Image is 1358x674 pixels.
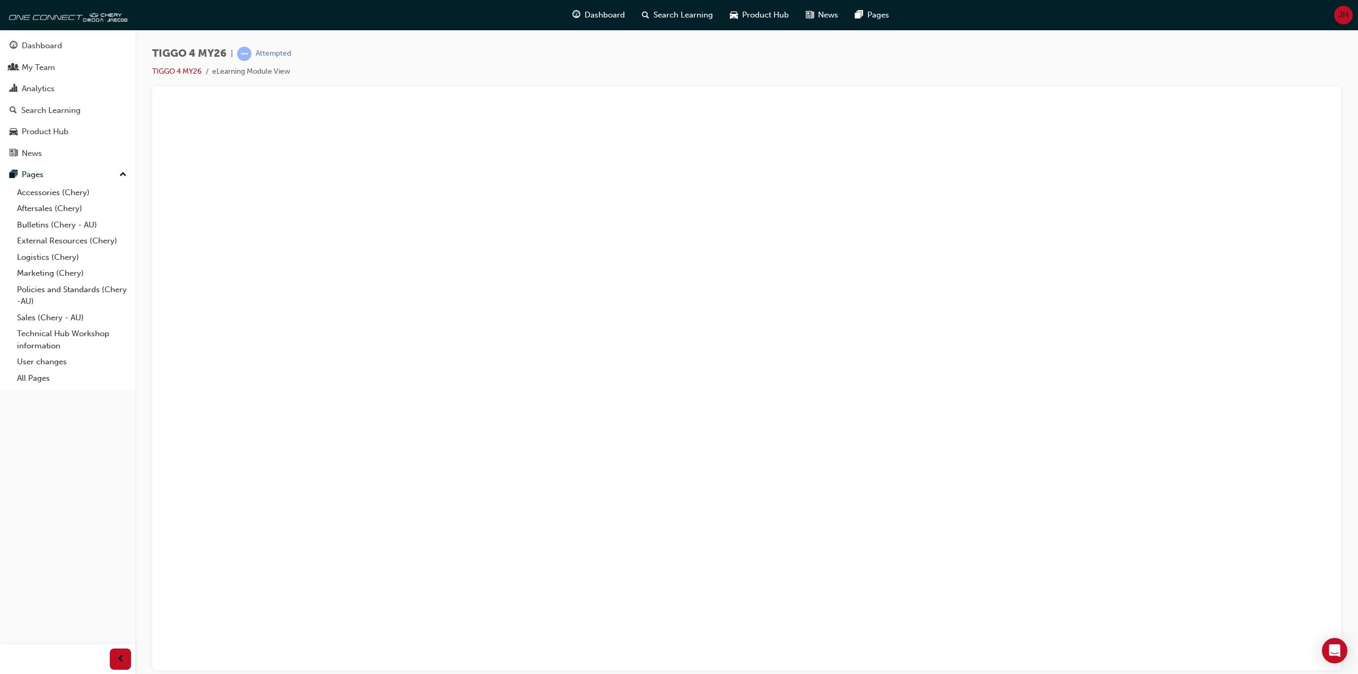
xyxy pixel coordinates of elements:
[633,4,721,26] a: search-iconSearch Learning
[4,34,131,165] button: DashboardMy TeamAnalyticsSearch LearningProduct HubNews
[13,370,131,387] a: All Pages
[742,9,789,21] span: Product Hub
[564,4,633,26] a: guage-iconDashboard
[4,58,131,77] a: My Team
[13,310,131,326] a: Sales (Chery - AU)
[22,62,55,74] div: My Team
[10,84,18,94] span: chart-icon
[231,48,233,60] span: |
[13,249,131,266] a: Logistics (Chery)
[13,354,131,370] a: User changes
[13,326,131,354] a: Technical Hub Workshop information
[22,83,55,95] div: Analytics
[21,104,81,117] div: Search Learning
[730,8,738,22] span: car-icon
[572,8,580,22] span: guage-icon
[721,4,797,26] a: car-iconProduct Hub
[4,36,131,56] a: Dashboard
[13,265,131,282] a: Marketing (Chery)
[642,8,649,22] span: search-icon
[13,282,131,310] a: Policies and Standards (Chery -AU)
[10,41,18,51] span: guage-icon
[4,165,131,185] button: Pages
[855,8,863,22] span: pages-icon
[1322,638,1347,663] div: Open Intercom Messenger
[4,122,131,142] a: Product Hub
[152,67,202,76] a: TIGGO 4 MY26
[22,126,68,138] div: Product Hub
[4,144,131,163] a: News
[13,200,131,217] a: Aftersales (Chery)
[847,4,898,26] a: pages-iconPages
[5,4,127,25] img: oneconnect
[10,170,18,180] span: pages-icon
[10,127,18,137] span: car-icon
[212,66,290,78] li: eLearning Module View
[22,40,62,52] div: Dashboard
[1338,9,1348,21] span: JH
[10,63,18,73] span: people-icon
[117,653,125,666] span: prev-icon
[585,9,625,21] span: Dashboard
[119,168,127,182] span: up-icon
[13,217,131,233] a: Bulletins (Chery - AU)
[13,185,131,201] a: Accessories (Chery)
[797,4,847,26] a: news-iconNews
[256,49,291,59] div: Attempted
[10,106,17,116] span: search-icon
[1334,6,1353,24] button: JH
[818,9,838,21] span: News
[22,169,43,181] div: Pages
[4,79,131,99] a: Analytics
[237,47,251,61] span: learningRecordVerb_ATTEMPT-icon
[867,9,889,21] span: Pages
[806,8,814,22] span: news-icon
[654,9,713,21] span: Search Learning
[22,147,42,160] div: News
[13,233,131,249] a: External Resources (Chery)
[10,149,18,159] span: news-icon
[152,48,227,60] span: TIGGO 4 MY26
[4,101,131,120] a: Search Learning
